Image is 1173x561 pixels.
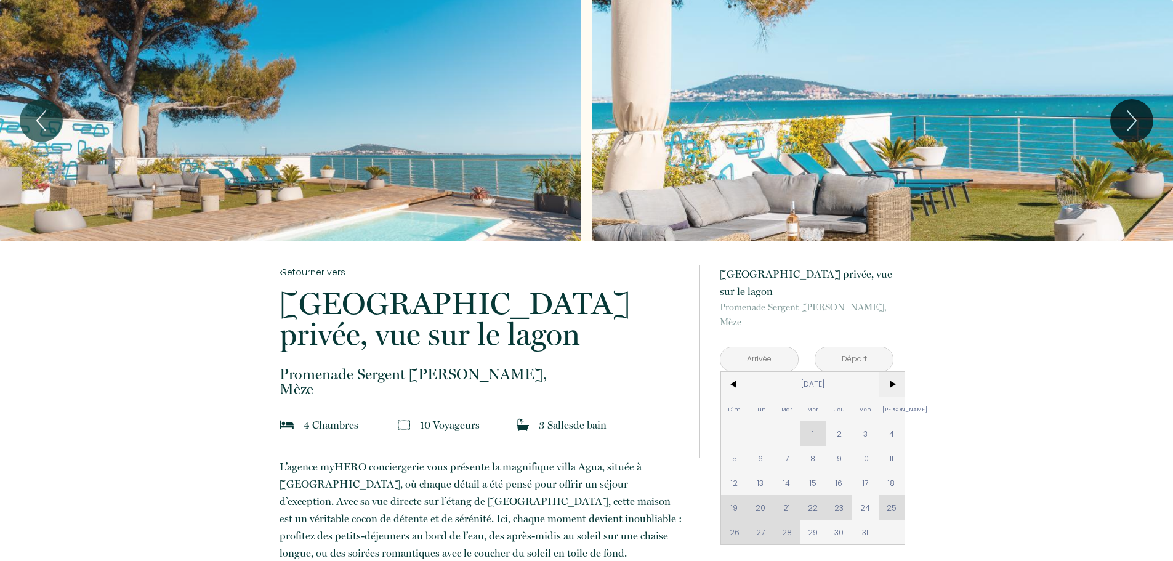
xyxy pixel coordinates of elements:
span: [PERSON_NAME] [879,397,905,421]
button: Previous [20,99,63,142]
p: 3 Salle de bain [539,416,607,434]
input: Arrivée [720,347,798,371]
span: 29 [800,520,826,544]
span: Ven [852,397,879,421]
span: 6 [748,446,774,470]
span: Jeu [826,397,853,421]
span: 16 [826,470,853,495]
span: 31 [852,520,879,544]
span: 18 [879,470,905,495]
span: 7 [773,446,800,470]
span: 13 [748,470,774,495]
span: 30 [826,520,853,544]
span: 24 [852,495,879,520]
span: Mar [773,397,800,421]
p: [GEOGRAPHIC_DATA] privée, vue sur le lagon [720,265,893,300]
span: 17 [852,470,879,495]
span: Dim [721,397,748,421]
span: 5 [721,446,748,470]
img: guests [398,419,410,431]
input: Départ [815,347,893,371]
button: Réserver [720,424,893,458]
p: 4 Chambre [304,416,358,434]
span: Mer [800,397,826,421]
p: Mèze [720,300,893,329]
span: 15 [800,470,826,495]
span: > [879,372,905,397]
span: 10 [852,446,879,470]
a: Retourner vers [280,265,683,279]
span: 14 [773,470,800,495]
span: 4 [879,421,905,446]
p: [GEOGRAPHIC_DATA] privée, vue sur le lagon [280,288,683,350]
span: Promenade Sergent [PERSON_NAME], [720,300,893,315]
span: [DATE] [748,372,879,397]
button: Next [1110,99,1153,142]
p: 10 Voyageur [420,416,480,434]
span: < [721,372,748,397]
span: 3 [852,421,879,446]
span: 11 [879,446,905,470]
span: Lun [748,397,774,421]
span: 9 [826,446,853,470]
span: s [475,419,480,431]
span: s [569,419,573,431]
span: 12 [721,470,748,495]
span: 2 [826,421,853,446]
span: 8 [800,446,826,470]
p: Mèze [280,367,683,397]
span: s [354,419,358,431]
span: Promenade Sergent [PERSON_NAME], [280,367,683,382]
